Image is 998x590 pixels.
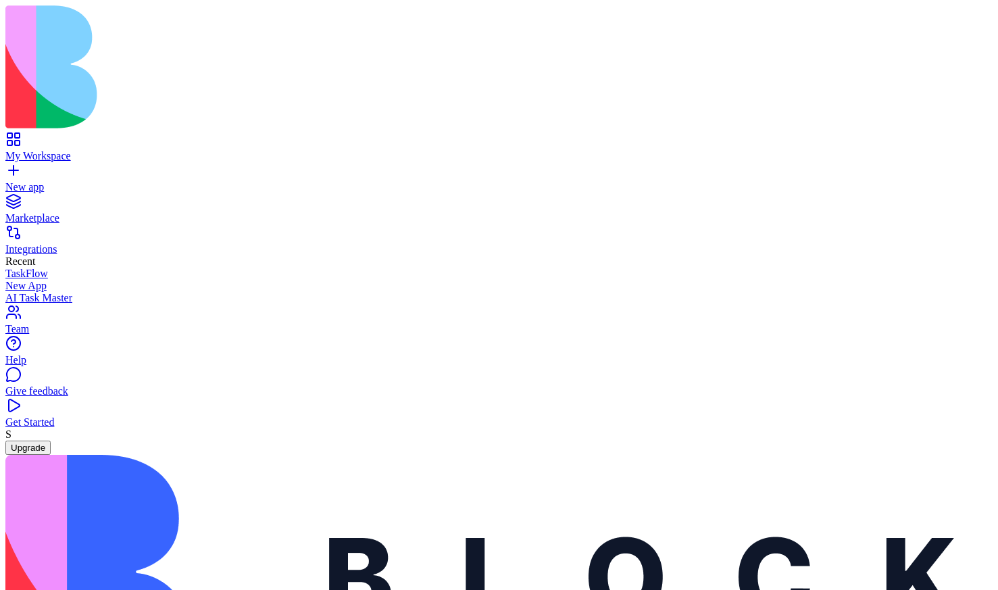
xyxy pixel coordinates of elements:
[5,404,993,428] a: Get Started
[5,342,993,366] a: Help
[5,428,11,440] span: S
[5,280,993,292] a: New App
[5,416,993,428] div: Get Started
[5,231,993,255] a: Integrations
[5,255,35,267] span: Recent
[5,292,993,304] a: AI Task Master
[5,200,993,224] a: Marketplace
[5,385,993,397] div: Give feedback
[5,354,993,366] div: Help
[5,441,51,455] button: Upgrade
[5,181,993,193] div: New app
[5,311,993,335] a: Team
[5,212,993,224] div: Marketplace
[5,268,993,280] a: TaskFlow
[5,138,993,162] a: My Workspace
[5,441,51,453] a: Upgrade
[5,169,993,193] a: New app
[5,5,549,128] img: logo
[5,373,993,397] a: Give feedback
[5,150,993,162] div: My Workspace
[5,243,993,255] div: Integrations
[5,323,993,335] div: Team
